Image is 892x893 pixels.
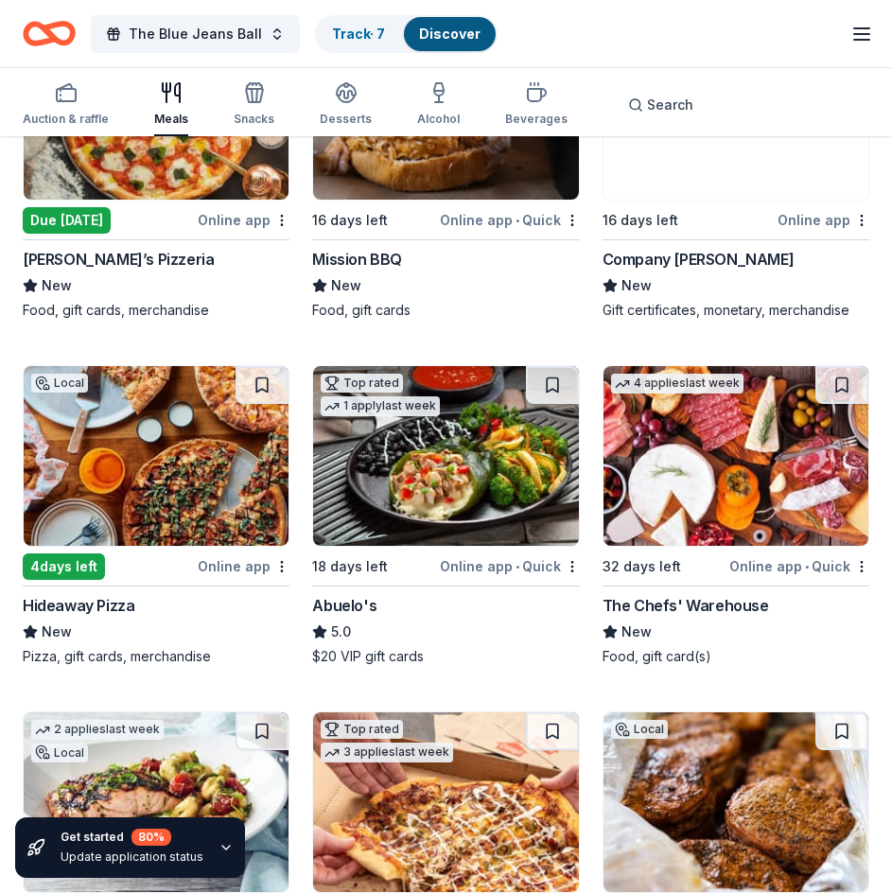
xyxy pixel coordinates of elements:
[24,366,289,546] img: Image for Hideaway Pizza
[331,621,351,643] span: 5.0
[23,11,76,56] a: Home
[440,554,580,578] div: Online app Quick
[23,553,105,580] div: 4 days left
[778,208,869,232] div: Online app
[611,720,668,739] div: Local
[603,366,868,546] img: Image for The Chefs' Warehouse
[621,274,652,297] span: New
[23,19,289,320] a: Image for Andolini’s PizzeriaLocalDue [DATE]Online app[PERSON_NAME]’s PizzeriaNewFood, gift cards...
[23,207,111,234] div: Due [DATE]
[417,74,460,136] button: Alcohol
[419,26,481,42] a: Discover
[198,554,289,578] div: Online app
[603,248,795,271] div: Company [PERSON_NAME]
[611,374,743,394] div: 4 applies last week
[313,712,578,892] img: Image for Casey's
[603,301,869,320] div: Gift certificates, monetary, merchandise
[603,647,869,666] div: Food, gift card(s)
[505,74,568,136] button: Beverages
[647,94,693,116] span: Search
[23,594,134,617] div: Hideaway Pizza
[516,559,519,574] span: •
[42,274,72,297] span: New
[234,112,274,127] div: Snacks
[312,365,579,666] a: Image for Abuelo's Top rated1 applylast week18 days leftOnline app•QuickAbuelo's5.0$20 VIP gift c...
[129,23,262,45] span: The Blue Jeans Ball
[23,365,289,666] a: Image for Hideaway PizzaLocal4days leftOnline appHideaway PizzaNewPizza, gift cards, merchandise
[61,849,203,865] div: Update application status
[198,208,289,232] div: Online app
[320,112,372,127] div: Desserts
[320,74,372,136] button: Desserts
[42,621,72,643] span: New
[312,594,376,617] div: Abuelo's
[31,744,88,762] div: Local
[729,554,869,578] div: Online app Quick
[312,301,579,320] div: Food, gift cards
[23,301,289,320] div: Food, gift cards, merchandise
[331,274,361,297] span: New
[312,248,402,271] div: Mission BBQ
[312,555,388,578] div: 18 days left
[61,829,203,846] div: Get started
[603,712,868,892] img: Image for Oklahoma Pork Council
[154,74,188,136] button: Meals
[131,829,171,846] div: 80 %
[603,365,869,666] a: Image for The Chefs' Warehouse4 applieslast week32 days leftOnline app•QuickThe Chefs' WarehouseN...
[31,374,88,393] div: Local
[505,112,568,127] div: Beverages
[613,86,708,124] button: Search
[805,559,809,574] span: •
[321,720,403,739] div: Top rated
[321,743,453,762] div: 3 applies last week
[312,647,579,666] div: $20 VIP gift cards
[417,112,460,127] div: Alcohol
[23,248,214,271] div: [PERSON_NAME]’s Pizzeria
[321,396,440,416] div: 1 apply last week
[603,209,678,232] div: 16 days left
[91,15,300,53] button: The Blue Jeans Ball
[23,74,109,136] button: Auction & raffle
[516,213,519,228] span: •
[23,647,289,666] div: Pizza, gift cards, merchandise
[312,19,579,320] a: Image for Mission BBQ3 applieslast week16 days leftOnline app•QuickMission BBQNewFood, gift cards
[321,374,403,393] div: Top rated
[603,594,769,617] div: The Chefs' Warehouse
[312,209,388,232] div: 16 days left
[603,555,681,578] div: 32 days left
[315,15,498,53] button: Track· 7Discover
[234,74,274,136] button: Snacks
[332,26,385,42] a: Track· 7
[23,112,109,127] div: Auction & raffle
[440,208,580,232] div: Online app Quick
[603,19,869,320] a: Image for Company Brinker2 applieslast week16 days leftOnline appCompany [PERSON_NAME]NewGift cer...
[621,621,652,643] span: New
[31,720,164,740] div: 2 applies last week
[154,112,188,127] div: Meals
[313,366,578,546] img: Image for Abuelo's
